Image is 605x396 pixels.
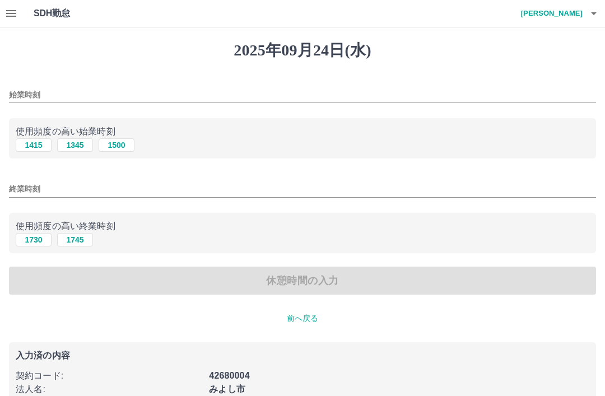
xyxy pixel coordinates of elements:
b: 42680004 [209,371,249,380]
p: 法人名 : [16,383,202,396]
p: 入力済の内容 [16,351,589,360]
button: 1415 [16,138,52,152]
p: 契約コード : [16,369,202,383]
button: 1730 [16,233,52,246]
button: 1345 [57,138,93,152]
h1: 2025年09月24日(水) [9,41,596,60]
p: 前へ戻る [9,313,596,324]
b: みよし市 [209,384,245,394]
p: 使用頻度の高い始業時刻 [16,125,589,138]
button: 1500 [99,138,134,152]
p: 使用頻度の高い終業時刻 [16,220,589,233]
button: 1745 [57,233,93,246]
